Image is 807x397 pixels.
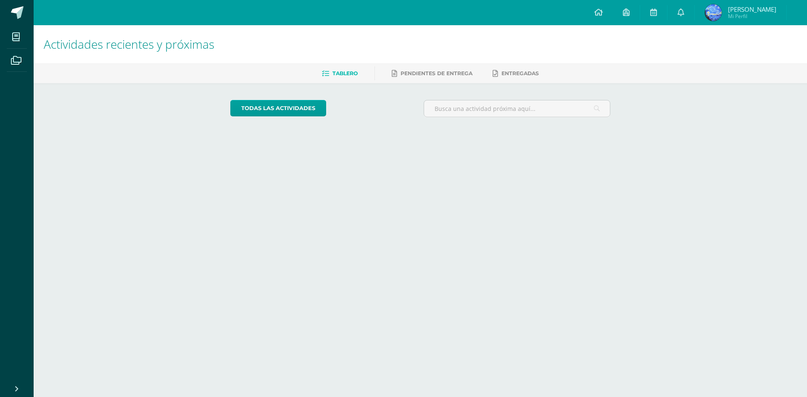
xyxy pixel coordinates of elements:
[424,100,610,117] input: Busca una actividad próxima aquí...
[322,67,358,80] a: Tablero
[44,36,214,52] span: Actividades recientes y próximas
[392,67,472,80] a: Pendientes de entrega
[230,100,326,116] a: todas las Actividades
[705,4,722,21] img: 499db3e0ff4673b17387711684ae4e5c.png
[501,70,539,76] span: Entregadas
[332,70,358,76] span: Tablero
[493,67,539,80] a: Entregadas
[401,70,472,76] span: Pendientes de entrega
[728,5,776,13] span: [PERSON_NAME]
[728,13,776,20] span: Mi Perfil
